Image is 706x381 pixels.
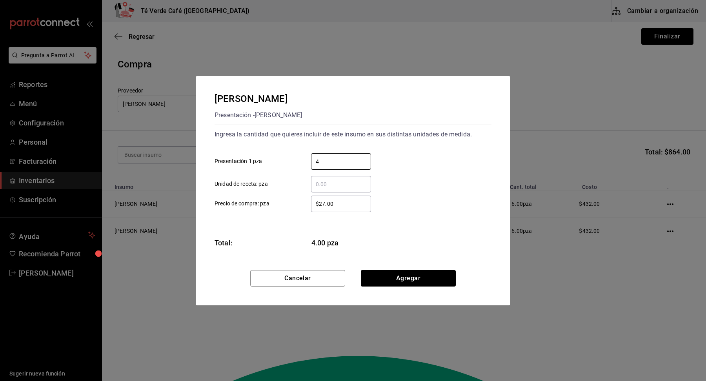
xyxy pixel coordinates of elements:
input: Unidad de receta: pza [311,180,371,189]
div: Ingresa la cantidad que quieres incluir de este insumo en sus distintas unidades de medida. [215,128,491,141]
button: Cancelar [250,270,345,287]
span: Presentación 1 pza [215,157,262,165]
span: 4.00 pza [311,238,371,248]
div: [PERSON_NAME] [215,92,302,106]
span: Precio de compra: pza [215,200,269,208]
div: Presentación - [PERSON_NAME] [215,109,302,122]
span: Unidad de receta: pza [215,180,268,188]
input: Presentación 1 pza [311,157,371,166]
input: Precio de compra: pza [311,199,371,209]
div: Total: [215,238,233,248]
button: Agregar [361,270,456,287]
